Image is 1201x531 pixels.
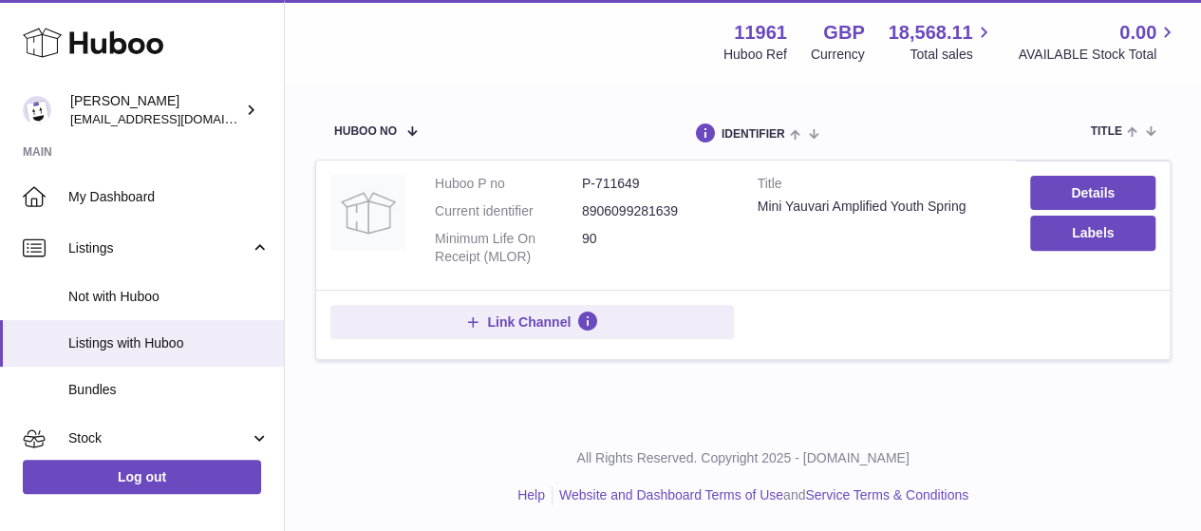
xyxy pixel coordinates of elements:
[517,487,545,503] a: Help
[487,313,571,331] span: Link Channel
[559,487,783,503] a: Website and Dashboard Terms of Use
[722,128,785,141] span: identifier
[1119,20,1156,46] span: 0.00
[582,230,729,266] dd: 90
[70,92,241,128] div: [PERSON_NAME]
[334,125,397,138] span: Huboo no
[1018,46,1178,64] span: AVAILABLE Stock Total
[23,96,51,124] img: internalAdmin-11961@internal.huboo.com
[888,20,994,64] a: 18,568.11 Total sales
[582,175,729,193] dd: P-711649
[435,202,582,220] dt: Current identifier
[758,198,1003,216] div: Mini Yauvari Amplified Youth Spring
[330,175,406,251] img: Mini Yauvari Amplified Youth Spring
[435,230,582,266] dt: Minimum Life On Receipt (MLOR)
[734,20,787,46] strong: 11961
[68,188,270,206] span: My Dashboard
[758,175,1003,198] strong: Title
[582,202,729,220] dd: 8906099281639
[330,305,734,339] button: Link Channel
[300,449,1186,467] p: All Rights Reserved. Copyright 2025 - [DOMAIN_NAME]
[1030,176,1155,210] a: Details
[1030,216,1155,250] button: Labels
[823,20,864,46] strong: GBP
[23,460,261,494] a: Log out
[68,334,270,352] span: Listings with Huboo
[811,46,865,64] div: Currency
[68,429,250,447] span: Stock
[68,239,250,257] span: Listings
[888,20,972,46] span: 18,568.11
[910,46,994,64] span: Total sales
[435,175,582,193] dt: Huboo P no
[805,487,968,503] a: Service Terms & Conditions
[723,46,787,64] div: Huboo Ref
[553,486,968,504] li: and
[1090,125,1121,138] span: title
[1018,20,1178,64] a: 0.00 AVAILABLE Stock Total
[70,111,279,126] span: [EMAIL_ADDRESS][DOMAIN_NAME]
[68,381,270,399] span: Bundles
[68,288,270,306] span: Not with Huboo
